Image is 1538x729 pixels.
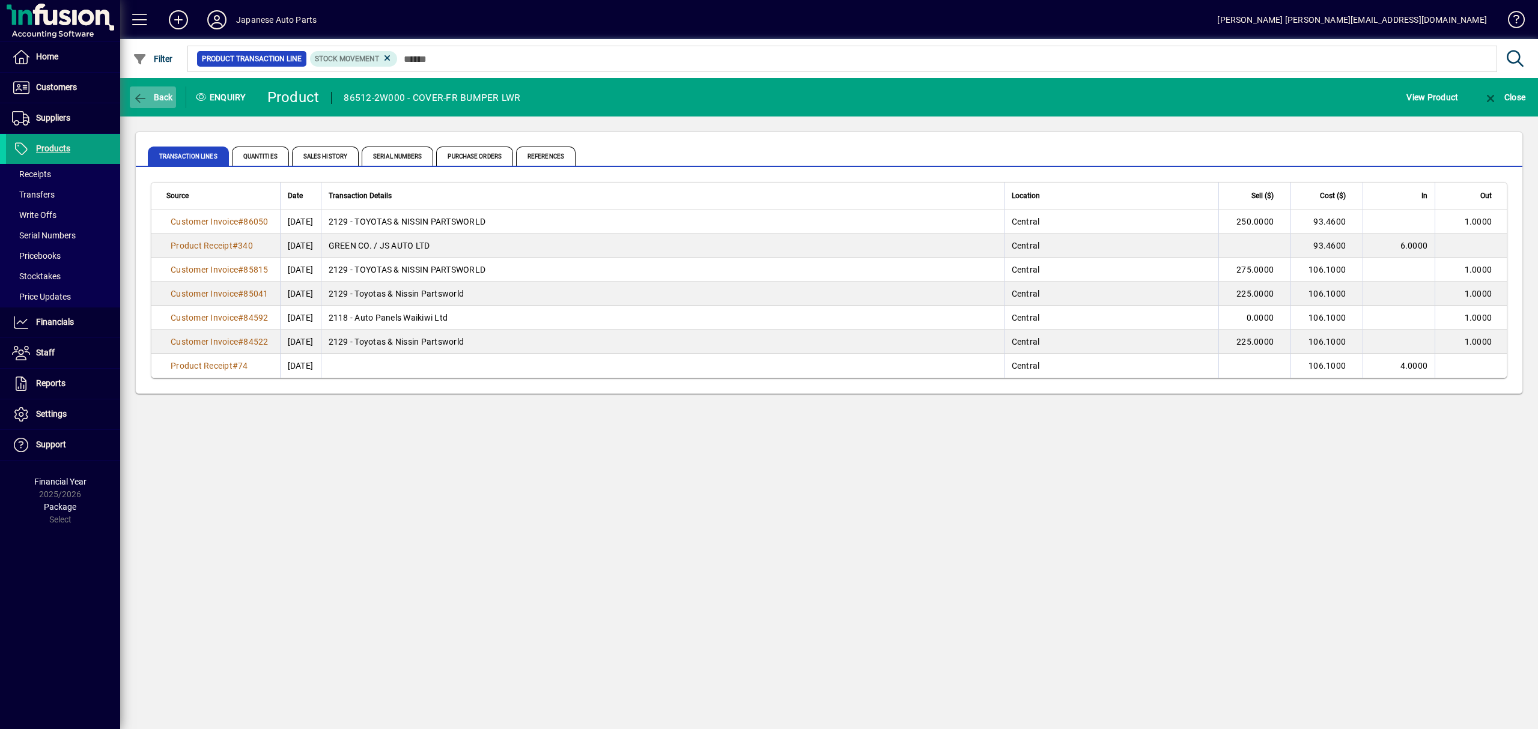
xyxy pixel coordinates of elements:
[233,361,238,371] span: #
[436,147,513,166] span: Purchase Orders
[1480,86,1528,108] button: Close
[280,282,321,306] td: [DATE]
[1290,354,1363,378] td: 106.1000
[166,335,273,348] a: Customer Invoice#84522
[321,258,1004,282] td: 2129 - TOYOTAS & NISSIN PARTSWORLD
[362,147,433,166] span: Serial Numbers
[1218,258,1290,282] td: 275.0000
[12,231,76,240] span: Serial Numbers
[292,147,359,166] span: Sales History
[6,73,120,103] a: Customers
[36,82,77,92] span: Customers
[233,241,238,250] span: #
[1406,88,1458,107] span: View Product
[6,430,120,460] a: Support
[321,210,1004,234] td: 2129 - TOYOTAS & NISSIN PARTSWORLD
[166,311,273,324] a: Customer Invoice#84592
[1400,241,1428,250] span: 6.0000
[1218,210,1290,234] td: 250.0000
[12,271,61,281] span: Stocktakes
[6,42,120,72] a: Home
[1226,189,1284,202] div: Sell ($)
[238,313,243,322] span: #
[280,234,321,258] td: [DATE]
[6,266,120,286] a: Stocktakes
[280,330,321,354] td: [DATE]
[310,51,398,67] mat-chip: Product Transaction Type: Stock movement
[6,338,120,368] a: Staff
[1465,265,1492,274] span: 1.0000
[133,92,173,102] span: Back
[238,265,243,274] span: #
[12,251,61,261] span: Pricebooks
[243,289,268,298] span: 85041
[36,409,67,419] span: Settings
[36,378,65,388] span: Reports
[516,147,576,166] span: References
[1465,289,1492,298] span: 1.0000
[1320,189,1346,202] span: Cost ($)
[171,289,238,298] span: Customer Invoice
[288,189,314,202] div: Date
[166,287,273,300] a: Customer Invoice#85041
[148,147,229,166] span: Transaction Lines
[321,234,1004,258] td: GREEN CO. / JS AUTO LTD
[1012,313,1040,322] span: Central
[344,88,520,107] div: 86512-2W000 - COVER-FR BUMPER LWR
[243,337,268,346] span: 84522
[1218,330,1290,354] td: 225.0000
[166,215,273,228] a: Customer Invoice#86050
[36,440,66,449] span: Support
[6,307,120,337] a: Financials
[171,265,238,274] span: Customer Invoice
[1483,92,1525,102] span: Close
[12,210,56,220] span: Write Offs
[1012,265,1040,274] span: Central
[34,477,87,486] span: Financial Year
[12,169,51,179] span: Receipts
[280,306,321,330] td: [DATE]
[1471,86,1538,108] app-page-header-button: Close enquiry
[321,282,1004,306] td: 2129 - Toyotas & Nissin Partsworld
[1012,189,1211,202] div: Location
[171,337,238,346] span: Customer Invoice
[238,241,253,250] span: 340
[6,286,120,307] a: Price Updates
[166,263,273,276] a: Customer Invoice#85815
[238,361,248,371] span: 74
[1012,241,1040,250] span: Central
[6,399,120,429] a: Settings
[1290,282,1363,306] td: 106.1000
[202,53,302,65] span: Product Transaction Line
[236,10,317,29] div: Japanese Auto Parts
[171,241,233,250] span: Product Receipt
[6,205,120,225] a: Write Offs
[280,354,321,378] td: [DATE]
[6,103,120,133] a: Suppliers
[171,217,238,226] span: Customer Invoice
[1465,313,1492,322] span: 1.0000
[321,306,1004,330] td: 2118 - Auto Panels Waikiwi Ltd
[1290,210,1363,234] td: 93.4600
[44,502,76,512] span: Package
[1465,217,1492,226] span: 1.0000
[36,52,58,61] span: Home
[238,289,243,298] span: #
[130,86,176,108] button: Back
[12,190,55,199] span: Transfers
[267,88,320,107] div: Product
[238,337,243,346] span: #
[166,239,257,252] a: Product Receipt#340
[1251,189,1274,202] span: Sell ($)
[133,54,173,64] span: Filter
[6,184,120,205] a: Transfers
[198,9,236,31] button: Profile
[186,88,258,107] div: Enquiry
[36,317,74,327] span: Financials
[1290,258,1363,282] td: 106.1000
[1012,361,1040,371] span: Central
[321,330,1004,354] td: 2129 - Toyotas & Nissin Partsworld
[1012,189,1040,202] span: Location
[6,164,120,184] a: Receipts
[171,361,233,371] span: Product Receipt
